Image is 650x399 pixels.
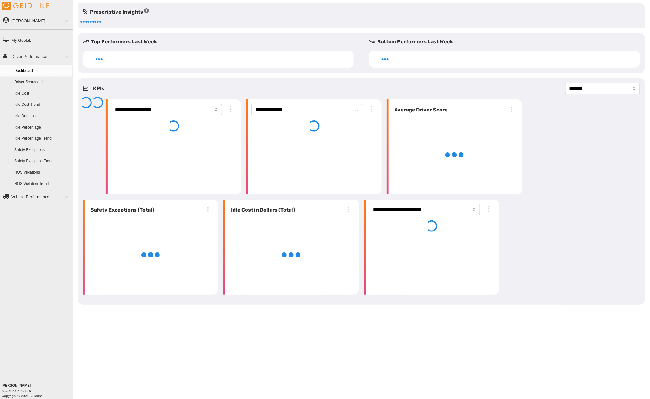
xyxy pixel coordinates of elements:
a: HOS Violation Trend [11,178,73,190]
h5: Prescriptive Insights [83,8,149,16]
a: Safety Exceptions [11,144,73,156]
a: Idle Cost Trend [11,99,73,111]
h6: Average Driver Score [392,106,448,114]
a: Dashboard [11,65,73,77]
a: Safety Exception Trend [11,155,73,167]
a: HOS Violations [11,167,73,178]
h5: Top Performers Last Week [83,38,359,46]
a: Idle Percentage [11,122,73,133]
h6: Idle Cost in Dollars (Total) [228,206,295,214]
a: Idle Cost [11,88,73,99]
img: Gridline [2,2,49,10]
a: Idle Duration [11,111,73,122]
h5: Bottom Performers Last Week [369,38,645,46]
i: beta v.2025.4.2019 [2,389,31,393]
h6: Safety Exceptions (Total) [88,206,154,214]
h5: KPIs [93,85,104,92]
b: [PERSON_NAME] [2,383,31,387]
div: Copyright © 2025, Gridline [2,383,73,398]
a: Idle Percentage Trend [11,133,73,144]
a: Driver Scorecard [11,77,73,88]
